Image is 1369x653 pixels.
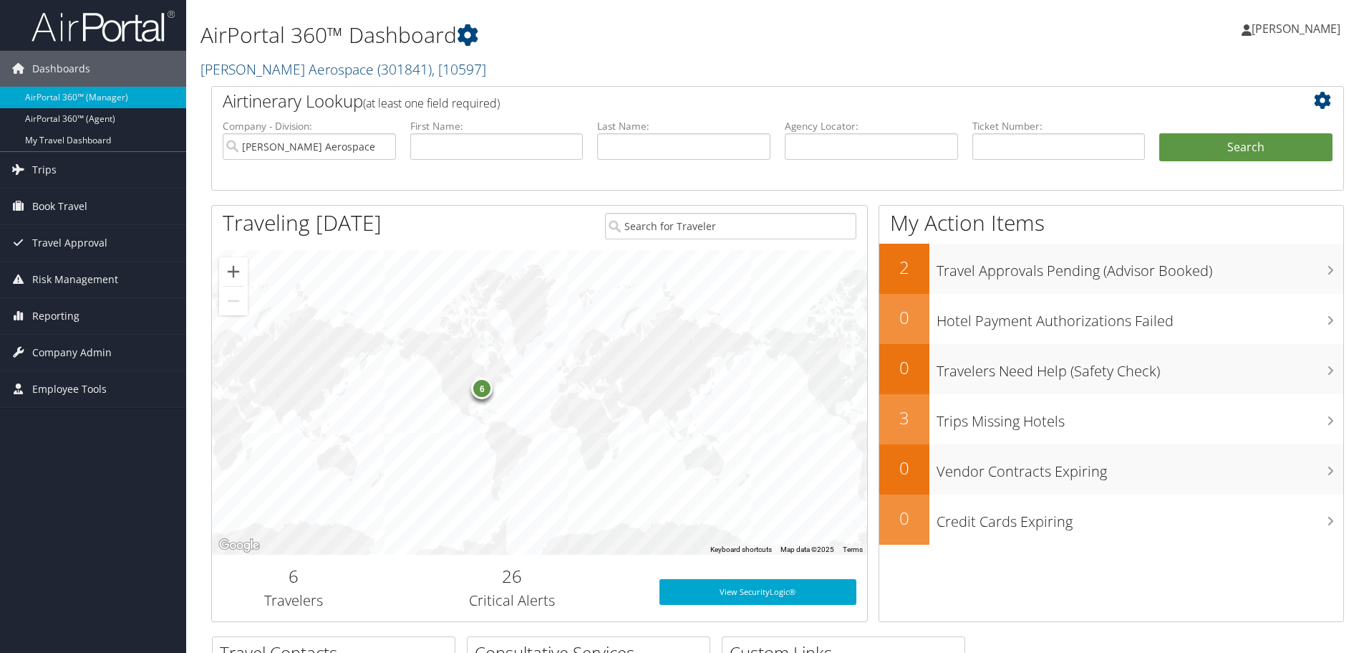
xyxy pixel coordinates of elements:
[32,335,112,371] span: Company Admin
[937,354,1343,381] h3: Travelers Need Help (Safety Check)
[223,564,365,588] h2: 6
[937,404,1343,432] h3: Trips Missing Hotels
[223,89,1238,113] h2: Airtinerary Lookup
[432,59,486,79] span: , [ 10597 ]
[1159,133,1332,162] button: Search
[216,536,263,555] img: Google
[223,119,396,133] label: Company - Division:
[223,591,365,611] h3: Travelers
[410,119,584,133] label: First Name:
[32,189,87,224] span: Book Travel
[937,304,1343,331] h3: Hotel Payment Authorizations Failed
[32,298,79,334] span: Reporting
[710,545,772,555] button: Keyboard shortcuts
[879,406,929,430] h2: 3
[843,545,863,553] a: Terms (opens in new tab)
[879,255,929,280] h2: 2
[216,536,263,555] a: Open this area in Google Maps (opens a new window)
[32,9,175,43] img: airportal-logo.png
[32,152,57,188] span: Trips
[879,294,1343,344] a: 0Hotel Payment Authorizations Failed
[937,454,1343,482] h3: Vendor Contracts Expiring
[1242,7,1355,50] a: [PERSON_NAME]
[597,119,770,133] label: Last Name:
[387,564,638,588] h2: 26
[219,257,248,286] button: Zoom in
[937,505,1343,532] h3: Credit Cards Expiring
[200,59,486,79] a: [PERSON_NAME] Aerospace
[605,213,856,239] input: Search for Traveler
[32,51,90,87] span: Dashboards
[32,371,107,407] span: Employee Tools
[879,495,1343,545] a: 0Credit Cards Expiring
[879,506,929,530] h2: 0
[387,591,638,611] h3: Critical Alerts
[879,244,1343,294] a: 2Travel Approvals Pending (Advisor Booked)
[785,119,958,133] label: Agency Locator:
[879,344,1343,394] a: 0Travelers Need Help (Safety Check)
[879,208,1343,238] h1: My Action Items
[472,378,493,399] div: 6
[377,59,432,79] span: ( 301841 )
[659,579,856,605] a: View SecurityLogic®
[219,287,248,315] button: Zoom out
[879,456,929,480] h2: 0
[879,444,1343,495] a: 0Vendor Contracts Expiring
[223,208,382,238] h1: Traveling [DATE]
[363,95,500,111] span: (at least one field required)
[200,20,970,50] h1: AirPortal 360™ Dashboard
[879,356,929,380] h2: 0
[1252,21,1340,37] span: [PERSON_NAME]
[937,254,1343,281] h3: Travel Approvals Pending (Advisor Booked)
[879,394,1343,444] a: 3Trips Missing Hotels
[780,545,834,553] span: Map data ©2025
[32,262,118,297] span: Risk Management
[879,305,929,330] h2: 0
[972,119,1146,133] label: Ticket Number:
[32,225,107,261] span: Travel Approval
